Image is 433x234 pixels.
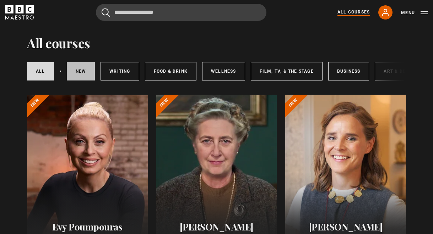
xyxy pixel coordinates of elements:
[251,62,323,80] a: Film, TV, & The Stage
[36,221,139,232] h2: Evy Poumpouras
[67,62,95,80] a: New
[401,9,428,16] button: Toggle navigation
[202,62,245,80] a: Wellness
[101,62,139,80] a: Writing
[27,62,54,80] a: All
[165,221,269,232] h2: [PERSON_NAME]
[328,62,369,80] a: Business
[102,8,110,17] button: Submit the search query
[96,4,266,21] input: Search
[27,35,90,50] h1: All courses
[294,221,397,232] h2: [PERSON_NAME]
[5,5,34,19] svg: BBC Maestro
[145,62,196,80] a: Food & Drink
[337,9,370,16] a: All Courses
